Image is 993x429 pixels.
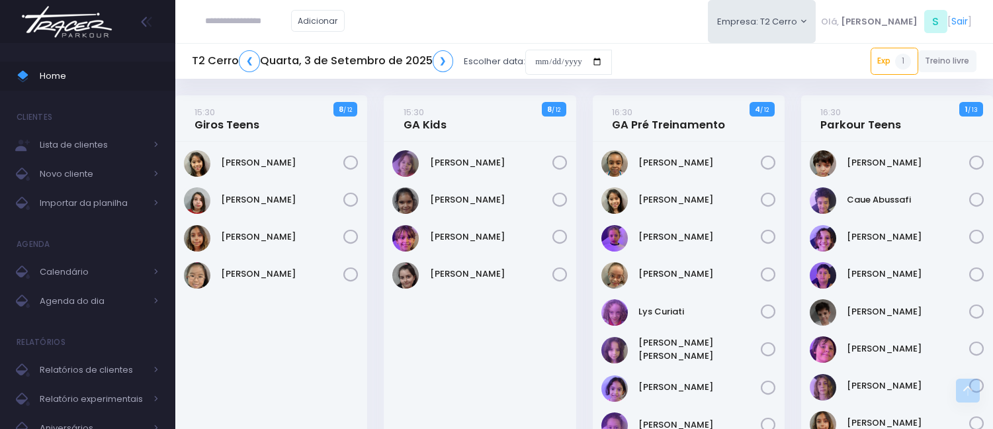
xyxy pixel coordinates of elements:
[638,230,761,244] a: [PERSON_NAME]
[40,391,146,408] span: Relatório experimentais
[820,105,901,132] a: 16:30Parkour Teens
[40,136,146,154] span: Lista de clientes
[601,299,628,326] img: Lys Curiati
[847,379,969,393] a: [PERSON_NAME]
[430,193,552,207] a: [PERSON_NAME]
[871,48,918,74] a: Exp1
[821,15,839,28] span: Olá,
[601,225,628,252] img: Isabella Rodrigues Tavares
[552,106,560,114] small: / 12
[847,156,969,169] a: [PERSON_NAME]
[392,187,419,214] img: LAURA DA SILVA BORGES
[40,166,146,183] span: Novo cliente
[847,193,969,207] a: Caue Abussafi
[638,381,761,394] a: [PERSON_NAME]
[951,15,968,28] a: Sair
[612,106,632,119] small: 16:30
[895,54,911,70] span: 1
[918,50,977,72] a: Treino livre
[924,10,947,33] span: S
[760,106,769,114] small: / 12
[17,104,52,130] h4: Clientes
[40,293,146,310] span: Agenda do dia
[841,15,918,28] span: [PERSON_NAME]
[17,329,65,356] h4: Relatórios
[430,267,552,281] a: [PERSON_NAME]
[404,105,447,132] a: 15:30GA Kids
[601,337,628,363] img: Maria Luísa lana lewin
[40,68,159,85] span: Home
[392,225,419,252] img: Martina Bertoluci
[810,225,836,252] img: Estela Nunes catto
[847,305,969,318] a: [PERSON_NAME]
[194,106,215,119] small: 15:30
[192,50,453,72] h5: T2 Cerro Quarta, 3 de Setembro de 2025
[601,150,628,177] img: Caroline Pacheco Duarte
[184,262,210,289] img: Natália Mie Sunami
[192,46,612,77] div: Escolher data:
[433,50,454,72] a: ❯
[638,336,761,362] a: [PERSON_NAME] [PERSON_NAME]
[40,195,146,212] span: Importar da planilha
[638,305,761,318] a: Lys Curiati
[40,263,146,281] span: Calendário
[392,150,419,177] img: Amora vizer cerqueira
[638,193,761,207] a: [PERSON_NAME]
[847,230,969,244] a: [PERSON_NAME]
[601,262,628,289] img: Julia Pacheco Duarte
[968,106,978,114] small: / 13
[965,104,968,115] strong: 1
[810,374,836,401] img: João Bernardes
[221,156,343,169] a: [PERSON_NAME]
[638,267,761,281] a: [PERSON_NAME]
[547,104,552,115] strong: 8
[40,361,146,379] span: Relatórios de clientes
[343,106,352,114] small: / 12
[810,262,836,289] img: Felipe Jorge Bittar Sousa
[430,156,552,169] a: [PERSON_NAME]
[612,105,725,132] a: 16:30GA Pré Treinamento
[847,342,969,356] a: [PERSON_NAME]
[184,225,210,252] img: Marina Winck Arantes
[17,231,50,258] h4: Agenda
[601,187,628,214] img: Catharina Morais Ablas
[239,50,260,72] a: ❮
[404,106,424,119] small: 15:30
[184,187,210,214] img: Luana Beggs
[221,267,343,281] a: [PERSON_NAME]
[810,299,836,326] img: Gabriel Amaral Alves
[755,104,760,115] strong: 4
[810,336,836,363] img: Gabriel Leão
[816,7,976,36] div: [ ]
[392,262,419,289] img: Valentina Relvas Souza
[430,230,552,244] a: [PERSON_NAME]
[339,104,343,115] strong: 8
[601,375,628,402] img: Rafaela Matos
[221,193,343,207] a: [PERSON_NAME]
[221,230,343,244] a: [PERSON_NAME]
[847,267,969,281] a: [PERSON_NAME]
[194,105,259,132] a: 15:30Giros Teens
[638,156,761,169] a: [PERSON_NAME]
[291,10,345,32] a: Adicionar
[820,106,841,119] small: 16:30
[184,150,210,177] img: Catharina Morais Ablas
[810,150,836,177] img: Antônio Martins Marques
[810,187,836,214] img: Caue Abussafi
